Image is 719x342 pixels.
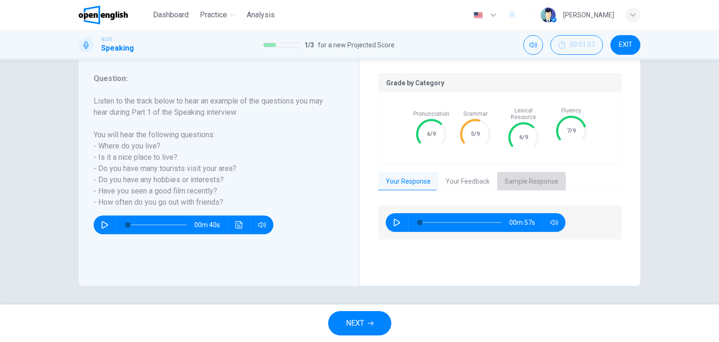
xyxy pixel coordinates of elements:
[243,7,279,23] button: Analysis
[94,73,333,84] h6: Question :
[567,127,576,134] text: 7/9
[378,172,438,192] button: Your Response
[386,79,614,87] p: Grade by Category
[247,9,275,21] span: Analysis
[523,35,543,55] div: Mute
[194,216,227,234] span: 00m 40s
[149,7,192,23] button: Dashboard
[79,6,149,24] a: OpenEnglish logo
[196,7,239,23] button: Practice
[610,35,640,55] button: EXIT
[550,35,603,55] div: Hide
[413,111,449,117] span: Pronunciation
[101,43,134,54] h1: Speaking
[471,130,480,137] text: 5/9
[619,41,632,49] span: EXIT
[463,111,488,117] span: Grammar
[427,130,436,137] text: 6/9
[563,9,614,21] div: [PERSON_NAME]
[570,41,595,49] span: 00:01:07
[101,36,112,43] span: IELTS
[328,311,391,335] button: NEXT
[200,9,227,21] span: Practice
[79,6,128,24] img: OpenEnglish logo
[304,39,314,51] span: 1 / 3
[153,9,189,21] span: Dashboard
[472,12,484,19] img: en
[561,107,581,114] span: Fluency
[94,96,333,208] h6: Listen to the track below to hear an example of the questions you may hear during Part 1 of the S...
[318,39,395,51] span: for a new Projected Score
[438,172,497,192] button: Your Feedback
[519,134,528,141] text: 6/9
[232,216,247,234] button: Click to see the audio transcription
[378,172,622,192] div: basic tabs example
[502,107,545,120] span: Lexical Resource
[346,317,364,330] span: NEXT
[497,172,566,192] button: Sample Response
[541,7,556,22] img: Profile picture
[509,213,543,232] span: 00m 57s
[550,35,603,55] button: 00:01:07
